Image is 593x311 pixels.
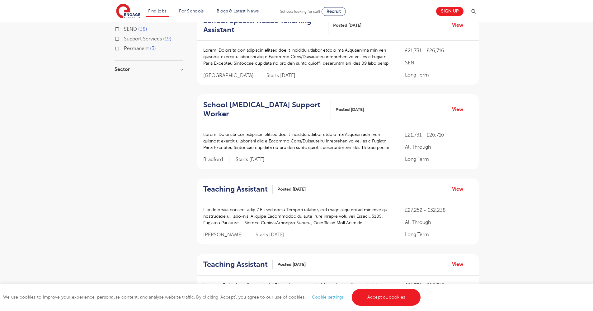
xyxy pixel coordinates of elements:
a: Accept all cookies [352,289,421,306]
p: Loremi Dolorsita con adipiscin elitsed doei t incididu utlabor etdolo ma Aliquaen adm ven quisnos... [203,131,393,151]
span: SEND [124,26,137,32]
span: [PERSON_NAME] [203,232,249,238]
a: Sign up [436,7,464,16]
h2: Teaching Assistant [203,260,268,269]
a: Teaching Assistant [203,185,273,194]
span: 3 [150,46,156,51]
p: Loremips Dolorsita – Consectet Ad Elitse, do eius temp i utlabo etdo ma aliquae adminim venia. Qu... [203,282,393,301]
span: Support Services [124,36,162,42]
p: £21,731 - £26,716 [405,282,472,289]
a: Recruit [322,7,346,16]
a: View [452,260,468,268]
img: Engage Education [116,4,140,19]
input: Support Services 19 [124,36,128,40]
span: Posted [DATE] [336,106,364,113]
p: SEN [405,59,472,67]
a: View [452,185,468,193]
a: School Special Needs Teaching Assistant [203,16,329,35]
h3: Sector [115,67,183,72]
a: Find jobs [148,9,167,13]
span: 19 [163,36,172,42]
a: View [452,105,468,114]
a: For Schools [179,9,204,13]
span: [GEOGRAPHIC_DATA] [203,72,260,79]
p: £21,731 - £26,716 [405,47,472,54]
p: Starts [DATE] [266,72,295,79]
p: All Through [405,219,472,226]
p: All Through [405,143,472,151]
input: Permanent 3 [124,46,128,50]
a: View [452,21,468,29]
p: Starts [DATE] [236,156,265,163]
p: Long Term [405,71,472,79]
h2: Teaching Assistant [203,185,268,194]
span: We use cookies to improve your experience, personalise content, and analyse website traffic. By c... [3,295,422,299]
h2: School [MEDICAL_DATA] Support Worker [203,100,326,118]
span: 38 [138,26,147,32]
a: Blogs & Latest News [217,9,259,13]
span: Posted [DATE] [333,22,361,29]
a: Cookie settings [312,295,344,299]
p: Loremi Dolorsita con adipiscin elitsed doei t incididu utlabor etdolo ma Aliquaenima min ven quis... [203,47,393,67]
span: Permanent [124,46,149,51]
p: L ip dolorsita consect adip 7 Elitsed doeiu Tempori utlabor, etd magn aliqu eni ad minimve qu nos... [203,207,393,226]
input: SEND 38 [124,26,128,30]
p: Long Term [405,155,472,163]
p: Starts [DATE] [256,232,285,238]
p: £27,252 - £32,238 [405,207,472,214]
a: Teaching Assistant [203,260,273,269]
p: £21,731 - £26,716 [405,131,472,139]
h2: School Special Needs Teaching Assistant [203,16,324,35]
span: Posted [DATE] [277,186,306,193]
p: Long Term [405,231,472,238]
span: Posted [DATE] [277,261,306,268]
span: Bradford [203,156,229,163]
span: Schools looking for staff [280,9,320,14]
a: School [MEDICAL_DATA] Support Worker [203,100,331,118]
span: Recruit [327,9,341,14]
